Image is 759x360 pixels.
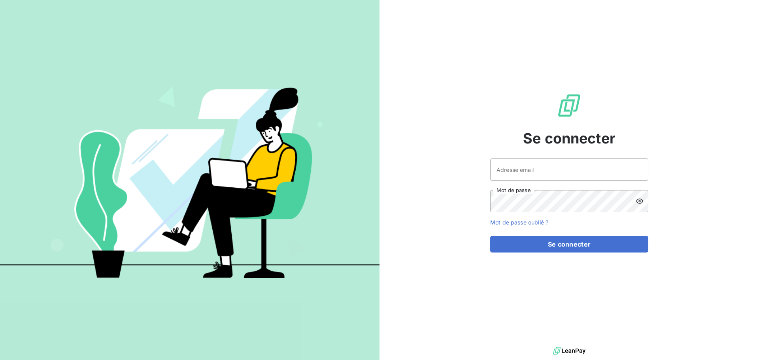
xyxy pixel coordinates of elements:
a: Mot de passe oublié ? [490,219,548,226]
button: Se connecter [490,236,648,253]
img: logo [553,345,585,357]
span: Se connecter [523,128,616,149]
img: Logo LeanPay [557,93,582,118]
input: placeholder [490,158,648,181]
